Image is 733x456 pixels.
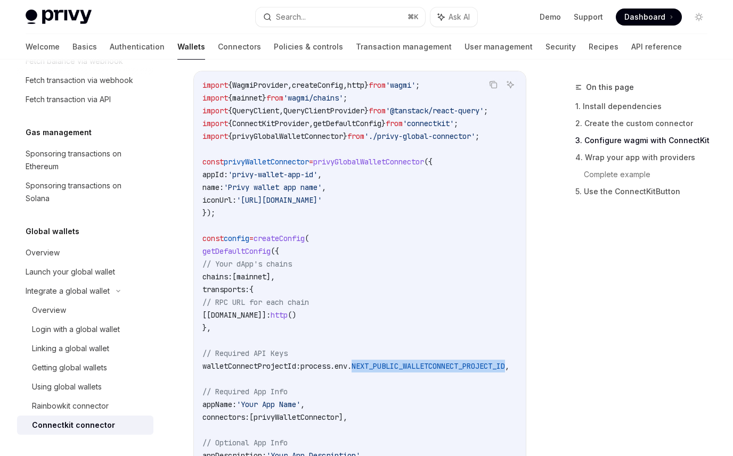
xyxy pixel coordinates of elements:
span: = [309,157,313,167]
span: WagmiProvider [232,80,288,90]
a: Support [574,12,603,22]
a: 1. Install dependencies [575,98,716,115]
span: ConnectKitProvider [232,119,309,128]
span: } [364,106,369,115]
span: ; [454,119,458,128]
span: // Optional App Info [202,438,288,447]
span: , [309,119,313,128]
span: 'Privy wallet app name' [224,183,322,192]
div: Fetch transaction via webhook [26,74,133,87]
span: createConfig [292,80,343,90]
span: appId: [202,170,228,179]
a: Transaction management [356,34,452,60]
span: from [369,106,386,115]
span: import [202,131,228,141]
span: ({ [271,246,279,256]
span: , [300,400,305,409]
a: Sponsoring transactions on Solana [17,176,153,208]
span: ⌘ K [408,13,419,21]
span: env [335,361,347,371]
span: import [202,80,228,90]
span: chains: [202,272,232,281]
span: import [202,93,228,103]
span: }, [202,323,211,333]
button: Copy the contents from the code block [486,78,500,92]
div: Login with a global wallet [32,323,120,336]
div: Connectkit connector [32,419,115,432]
span: getDefaultConfig [202,246,271,256]
span: from [369,80,386,90]
h5: Global wallets [26,225,79,238]
span: // Required App Info [202,387,288,396]
div: Overview [26,246,60,259]
span: transports: [202,285,249,294]
button: Toggle dark mode [690,9,707,26]
a: User management [465,34,533,60]
span: ], [266,272,275,281]
span: config [224,234,249,243]
span: name: [202,183,224,192]
a: Fetch transaction via API [17,90,153,109]
a: Wallets [177,34,205,60]
span: { [228,119,232,128]
div: Sponsoring transactions on Solana [26,179,147,205]
span: , [317,170,322,179]
span: // Required API Keys [202,349,288,358]
span: mainnet [232,93,262,103]
span: import [202,119,228,128]
span: process [300,361,330,371]
span: Dashboard [624,12,665,22]
span: }); [202,208,215,218]
a: Welcome [26,34,60,60]
button: Ask AI [503,78,517,92]
span: 'wagmi/chains' [283,93,343,103]
span: [[DOMAIN_NAME]]: [202,310,271,320]
span: Ask AI [449,12,470,22]
span: from [266,93,283,103]
span: privyWalletConnector [224,157,309,167]
span: ({ [424,157,433,167]
span: , [279,106,283,115]
span: const [202,234,224,243]
span: } [343,131,347,141]
a: 2. Create the custom connector [575,115,716,132]
a: Getting global wallets [17,358,153,377]
a: Launch your global wallet [17,262,153,281]
a: Basics [72,34,97,60]
span: iconUrl: [202,195,237,205]
div: Integrate a global wallet [26,285,110,297]
a: Complete example [584,166,716,183]
div: Launch your global wallet [26,266,115,278]
a: Authentication [110,34,165,60]
span: from [386,119,403,128]
span: '[URL][DOMAIN_NAME]' [237,195,322,205]
span: { [228,131,232,141]
span: getDefaultConfig [313,119,381,128]
span: import [202,106,228,115]
span: QueryClient [232,106,279,115]
a: Connectkit connector [17,416,153,435]
span: } [262,93,266,103]
span: { [249,285,254,294]
a: Overview [17,301,153,320]
div: Linking a global wallet [32,342,109,355]
span: mainnet [237,272,266,281]
button: Search...⌘K [256,7,425,27]
a: Overview [17,243,153,262]
span: ; [343,93,347,103]
a: Rainbowkit connector [17,396,153,416]
span: from [347,131,364,141]
span: appName: [202,400,237,409]
a: Dashboard [616,9,682,26]
span: privyGlobalWalletConnector [313,157,424,167]
span: { [228,80,232,90]
span: // Your dApp's chains [202,259,292,269]
span: QueryClientProvider [283,106,364,115]
span: . [347,361,352,371]
span: [ [232,272,237,281]
span: , [288,80,292,90]
span: 'connectkit' [403,119,454,128]
span: , [505,361,509,371]
div: Using global wallets [32,380,102,393]
span: ; [416,80,420,90]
